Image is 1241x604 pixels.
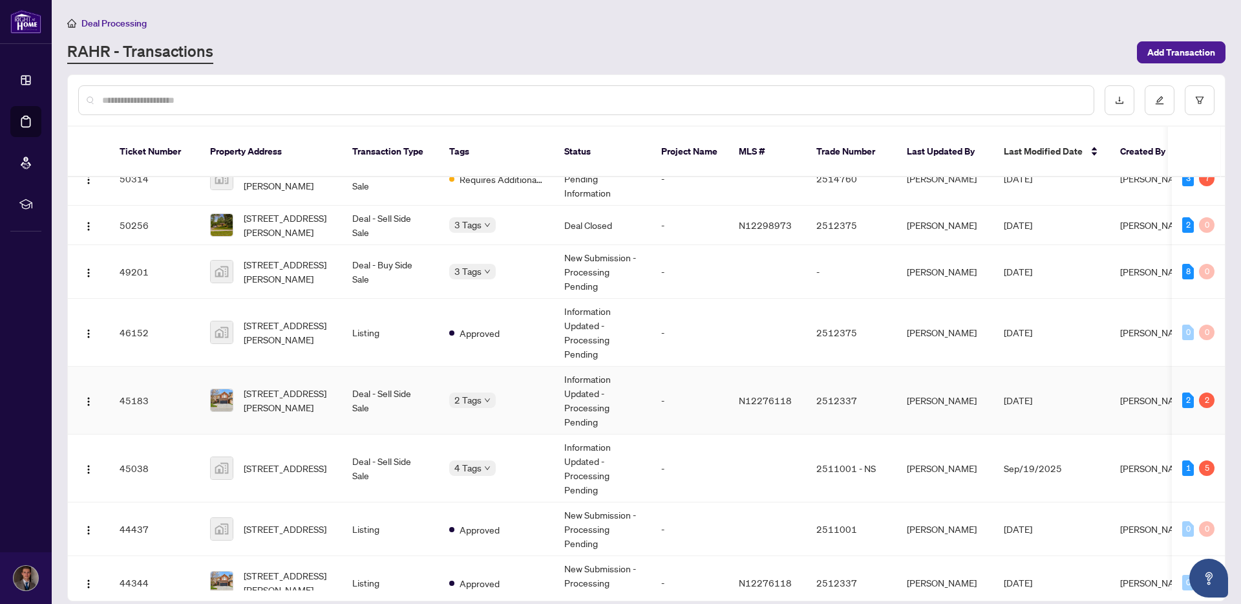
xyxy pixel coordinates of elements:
[109,152,200,206] td: 50314
[81,17,147,29] span: Deal Processing
[78,458,99,479] button: Logo
[1199,460,1214,476] div: 5
[1182,521,1194,537] div: 0
[342,299,439,367] td: Listing
[651,435,728,502] td: -
[1004,327,1032,338] span: [DATE]
[1182,575,1194,590] div: 0
[896,299,993,367] td: [PERSON_NAME]
[651,367,728,435] td: -
[896,152,993,206] td: [PERSON_NAME]
[993,127,1110,177] th: Last Modified Date
[806,299,896,367] td: 2512375
[806,367,896,435] td: 2512337
[1120,327,1190,338] span: [PERSON_NAME]
[728,127,806,177] th: MLS #
[460,576,500,590] span: Approved
[454,217,482,232] span: 3 Tags
[1120,577,1190,588] span: [PERSON_NAME]
[554,127,651,177] th: Status
[342,152,439,206] td: Deal - Buy Side Sale
[67,19,76,28] span: home
[896,435,993,502] td: [PERSON_NAME]
[1145,85,1174,115] button: edit
[83,525,94,535] img: Logo
[78,215,99,235] button: Logo
[896,206,993,245] td: [PERSON_NAME]
[651,502,728,556] td: -
[244,522,326,536] span: [STREET_ADDRESS]
[1120,173,1190,184] span: [PERSON_NAME]
[554,152,651,206] td: In Progress - Pending Information
[896,127,993,177] th: Last Updated By
[211,261,233,283] img: thumbnail-img
[554,367,651,435] td: Information Updated - Processing Pending
[200,127,342,177] th: Property Address
[1004,523,1032,535] span: [DATE]
[83,268,94,278] img: Logo
[244,164,332,193] span: [STREET_ADDRESS][PERSON_NAME]
[211,389,233,411] img: thumbnail-img
[739,577,792,588] span: N12276118
[1120,462,1190,474] span: [PERSON_NAME]
[1004,173,1032,184] span: [DATE]
[554,502,651,556] td: New Submission - Processing Pending
[342,435,439,502] td: Deal - Sell Side Sale
[806,152,896,206] td: 2514760
[554,299,651,367] td: Information Updated - Processing Pending
[460,326,500,340] span: Approved
[1185,85,1214,115] button: filter
[109,299,200,367] td: 46152
[244,257,332,286] span: [STREET_ADDRESS][PERSON_NAME]
[1004,462,1062,474] span: Sep/19/2025
[651,299,728,367] td: -
[211,572,233,594] img: thumbnail-img
[1120,523,1190,535] span: [PERSON_NAME]
[109,367,200,435] td: 45183
[439,127,554,177] th: Tags
[109,127,200,177] th: Ticket Number
[454,393,482,407] span: 2 Tags
[1004,577,1032,588] span: [DATE]
[1189,559,1228,598] button: Open asap
[460,523,500,537] span: Approved
[896,502,993,556] td: [PERSON_NAME]
[1004,266,1032,277] span: [DATE]
[83,396,94,407] img: Logo
[806,245,896,299] td: -
[1120,394,1190,406] span: [PERSON_NAME]
[651,245,728,299] td: -
[1182,217,1194,233] div: 2
[1182,325,1194,340] div: 0
[651,152,728,206] td: -
[454,264,482,279] span: 3 Tags
[554,206,651,245] td: Deal Closed
[1199,521,1214,537] div: 0
[1105,85,1134,115] button: download
[1115,96,1124,105] span: download
[1199,325,1214,340] div: 0
[739,219,792,231] span: N12298973
[806,435,896,502] td: 2511001 - NS
[1147,42,1215,63] span: Add Transaction
[109,502,200,556] td: 44437
[484,465,491,471] span: down
[78,572,99,593] button: Logo
[83,221,94,232] img: Logo
[554,435,651,502] td: Information Updated - Processing Pending
[10,10,41,34] img: logo
[1195,96,1204,105] span: filter
[1182,171,1194,186] div: 3
[342,206,439,245] td: Deal - Sell Side Sale
[244,211,332,239] span: [STREET_ADDRESS][PERSON_NAME]
[244,461,326,475] span: [STREET_ADDRESS]
[1155,96,1164,105] span: edit
[1199,264,1214,279] div: 0
[78,168,99,189] button: Logo
[1004,144,1083,158] span: Last Modified Date
[1137,41,1225,63] button: Add Transaction
[211,518,233,540] img: thumbnail-img
[211,214,233,236] img: thumbnail-img
[83,579,94,589] img: Logo
[342,502,439,556] td: Listing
